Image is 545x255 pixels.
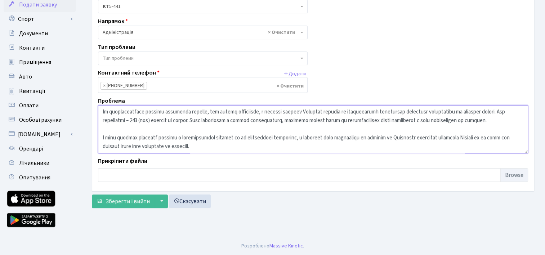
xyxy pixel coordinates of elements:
a: Спорт [4,12,76,26]
a: [DOMAIN_NAME] [4,127,76,142]
span: Адміністрація [98,26,308,39]
a: Лічильники [4,156,76,170]
span: Контакти [19,44,45,52]
a: Документи [4,26,76,41]
span: Орендарі [19,145,43,153]
label: Контактний телефон [98,68,160,77]
span: Видалити всі елементи [268,29,295,36]
a: Авто [4,70,76,84]
button: Зберегти і вийти [92,194,155,208]
li: (067) 468-69-06 [100,82,147,90]
a: Massive Kinetic [269,242,303,250]
label: Напрямок [98,17,128,26]
span: <b>КТ</b>&nbsp;&nbsp;&nbsp;&nbsp;5-441 [103,3,299,10]
label: Проблема [98,97,125,105]
span: Особові рахунки [19,116,62,124]
a: Приміщення [4,55,76,70]
span: Приміщення [19,58,51,66]
span: Зберегти і вийти [106,197,150,205]
span: Тип проблеми [103,55,134,62]
a: Квитанції [4,84,76,98]
div: Розроблено . [241,242,304,250]
span: Подати заявку [19,1,57,9]
label: Тип проблеми [98,43,135,52]
a: Контакти [4,41,76,55]
span: × [103,82,106,89]
span: Документи [19,30,48,37]
a: Оплати [4,98,76,113]
b: КТ [103,3,109,10]
label: Прикріпити файли [98,157,147,165]
a: Скасувати [169,194,211,208]
a: Особові рахунки [4,113,76,127]
span: Видалити всі елементи [277,82,304,90]
span: Квитанції [19,87,45,95]
span: Опитування [19,174,50,182]
a: Орендарі [4,142,76,156]
span: Адміністрація [103,29,299,36]
span: Авто [19,73,32,81]
a: Опитування [4,170,76,185]
span: Лічильники [19,159,49,167]
button: Додати [282,68,308,80]
span: Оплати [19,102,39,109]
